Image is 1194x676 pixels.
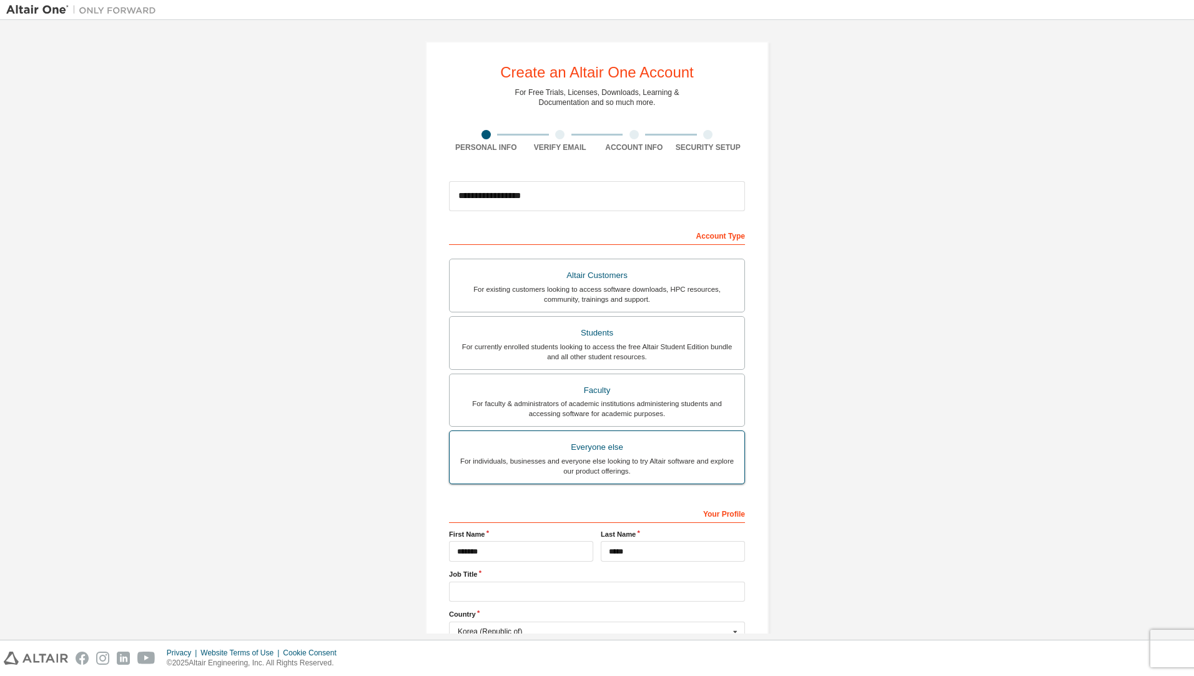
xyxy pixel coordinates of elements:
div: Verify Email [523,142,598,152]
div: For individuals, businesses and everyone else looking to try Altair software and explore our prod... [457,456,737,476]
div: Website Terms of Use [200,648,283,658]
div: Create an Altair One Account [500,65,694,80]
img: linkedin.svg [117,652,130,665]
div: Students [457,324,737,342]
div: For existing customers looking to access software downloads, HPC resources, community, trainings ... [457,284,737,304]
div: For Free Trials, Licenses, Downloads, Learning & Documentation and so much more. [515,87,679,107]
div: Korea (Republic of) [458,628,729,635]
img: youtube.svg [137,652,155,665]
div: Personal Info [449,142,523,152]
div: For faculty & administrators of academic institutions administering students and accessing softwa... [457,399,737,419]
img: facebook.svg [76,652,89,665]
img: altair_logo.svg [4,652,68,665]
div: Cookie Consent [283,648,343,658]
div: For currently enrolled students looking to access the free Altair Student Edition bundle and all ... [457,342,737,362]
div: Account Info [597,142,671,152]
div: Privacy [167,648,200,658]
div: Faculty [457,382,737,399]
p: © 2025 Altair Engineering, Inc. All Rights Reserved. [167,658,344,669]
div: Security Setup [671,142,746,152]
label: Last Name [601,529,745,539]
div: Account Type [449,225,745,245]
div: Altair Customers [457,267,737,284]
div: Your Profile [449,503,745,523]
img: Altair One [6,4,162,16]
label: Job Title [449,569,745,579]
div: Everyone else [457,439,737,456]
label: Country [449,609,745,619]
label: First Name [449,529,593,539]
img: instagram.svg [96,652,109,665]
